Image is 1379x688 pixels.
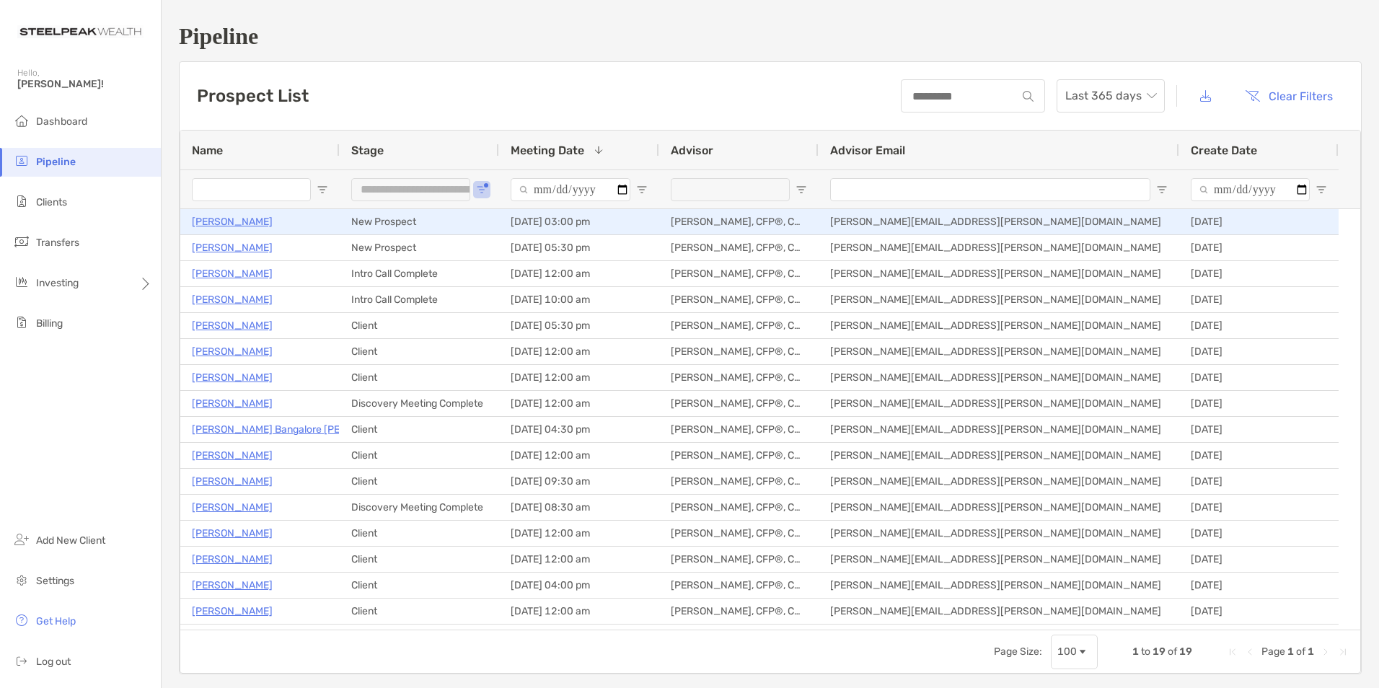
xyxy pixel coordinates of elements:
[192,498,273,516] a: [PERSON_NAME]
[340,209,499,234] div: New Prospect
[659,495,819,520] div: [PERSON_NAME], CFP®, CDFA®
[192,178,311,201] input: Name Filter Input
[36,156,76,168] span: Pipeline
[499,391,659,416] div: [DATE] 12:00 am
[1179,645,1192,658] span: 19
[819,469,1179,494] div: [PERSON_NAME][EMAIL_ADDRESS][PERSON_NAME][DOMAIN_NAME]
[1179,209,1339,234] div: [DATE]
[819,339,1179,364] div: [PERSON_NAME][EMAIL_ADDRESS][PERSON_NAME][DOMAIN_NAME]
[192,317,273,335] p: [PERSON_NAME]
[17,78,152,90] span: [PERSON_NAME]!
[830,178,1150,201] input: Advisor Email Filter Input
[1168,645,1177,658] span: of
[1261,645,1285,658] span: Page
[1316,184,1327,195] button: Open Filter Menu
[36,237,79,249] span: Transfers
[819,573,1179,598] div: [PERSON_NAME][EMAIL_ADDRESS][PERSON_NAME][DOMAIN_NAME]
[13,233,30,250] img: transfers icon
[192,576,273,594] a: [PERSON_NAME]
[659,521,819,546] div: [PERSON_NAME], CFP®, CDFA®
[659,391,819,416] div: [PERSON_NAME], CFP®, CDFA®
[659,209,819,234] div: [PERSON_NAME], CFP®, CDFA®
[340,625,499,650] div: Client
[499,573,659,598] div: [DATE] 04:00 pm
[659,235,819,260] div: [PERSON_NAME], CFP®, CDFA®
[659,599,819,624] div: [PERSON_NAME], CFP®, CDFA®
[1179,495,1339,520] div: [DATE]
[499,313,659,338] div: [DATE] 05:30 pm
[192,420,405,438] p: [PERSON_NAME] Bangalore [PERSON_NAME]
[1308,645,1314,658] span: 1
[659,313,819,338] div: [PERSON_NAME], CFP®, CDFA®
[659,339,819,364] div: [PERSON_NAME], CFP®, CDFA®
[179,23,1362,50] h1: Pipeline
[340,443,499,468] div: Client
[671,144,713,157] span: Advisor
[340,339,499,364] div: Client
[659,469,819,494] div: [PERSON_NAME], CFP®, CDFA®
[499,209,659,234] div: [DATE] 03:00 pm
[819,391,1179,416] div: [PERSON_NAME][EMAIL_ADDRESS][PERSON_NAME][DOMAIN_NAME]
[340,235,499,260] div: New Prospect
[192,394,273,413] a: [PERSON_NAME]
[1153,645,1166,658] span: 19
[499,443,659,468] div: [DATE] 12:00 am
[819,209,1179,234] div: [PERSON_NAME][EMAIL_ADDRESS][PERSON_NAME][DOMAIN_NAME]
[317,184,328,195] button: Open Filter Menu
[819,599,1179,624] div: [PERSON_NAME][EMAIL_ADDRESS][PERSON_NAME][DOMAIN_NAME]
[1287,645,1294,658] span: 1
[192,628,273,646] a: [PERSON_NAME]
[499,469,659,494] div: [DATE] 09:30 am
[340,391,499,416] div: Discovery Meeting Complete
[499,339,659,364] div: [DATE] 12:00 am
[499,495,659,520] div: [DATE] 08:30 am
[192,343,273,361] a: [PERSON_NAME]
[340,469,499,494] div: Client
[340,261,499,286] div: Intro Call Complete
[499,625,659,650] div: [DATE] 12:00 am
[192,291,273,309] a: [PERSON_NAME]
[499,365,659,390] div: [DATE] 12:00 am
[819,625,1179,650] div: [PERSON_NAME][EMAIL_ADDRESS][PERSON_NAME][DOMAIN_NAME]
[192,602,273,620] a: [PERSON_NAME]
[659,417,819,442] div: [PERSON_NAME], CFP®, CDFA®
[192,144,223,157] span: Name
[340,547,499,572] div: Client
[819,521,1179,546] div: [PERSON_NAME][EMAIL_ADDRESS][PERSON_NAME][DOMAIN_NAME]
[1179,469,1339,494] div: [DATE]
[192,239,273,257] a: [PERSON_NAME]
[1141,645,1150,658] span: to
[192,265,273,283] a: [PERSON_NAME]
[819,313,1179,338] div: [PERSON_NAME][EMAIL_ADDRESS][PERSON_NAME][DOMAIN_NAME]
[192,472,273,490] p: [PERSON_NAME]
[1234,80,1344,112] button: Clear Filters
[1179,391,1339,416] div: [DATE]
[13,531,30,548] img: add_new_client icon
[636,184,648,195] button: Open Filter Menu
[192,213,273,231] p: [PERSON_NAME]
[1179,261,1339,286] div: [DATE]
[1179,235,1339,260] div: [DATE]
[340,313,499,338] div: Client
[819,417,1179,442] div: [PERSON_NAME][EMAIL_ADDRESS][PERSON_NAME][DOMAIN_NAME]
[499,547,659,572] div: [DATE] 12:00 am
[36,656,71,668] span: Log out
[1156,184,1168,195] button: Open Filter Menu
[1320,646,1331,658] div: Next Page
[36,277,79,289] span: Investing
[1179,313,1339,338] div: [DATE]
[36,534,105,547] span: Add New Client
[659,261,819,286] div: [PERSON_NAME], CFP®, CDFA®
[36,575,74,587] span: Settings
[1179,365,1339,390] div: [DATE]
[499,599,659,624] div: [DATE] 12:00 am
[1179,599,1339,624] div: [DATE]
[13,112,30,129] img: dashboard icon
[1132,645,1139,658] span: 1
[1227,646,1238,658] div: First Page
